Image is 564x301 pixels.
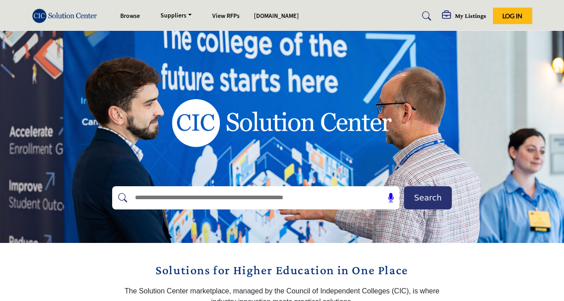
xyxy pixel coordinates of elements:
span: Log In [502,12,522,20]
span: Search [414,192,442,204]
img: Site Logo [32,8,102,23]
a: Suppliers [154,10,198,22]
a: [DOMAIN_NAME] [254,12,299,21]
a: Search [413,9,437,23]
h5: My Listings [455,12,486,20]
button: Log In [493,8,532,24]
a: View RFPs [212,12,240,21]
button: Search [404,186,452,209]
div: My Listings [442,11,486,21]
h2: Solutions for Higher Education in One Place [117,261,447,280]
img: image [141,65,423,181]
a: Browse [120,12,140,21]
